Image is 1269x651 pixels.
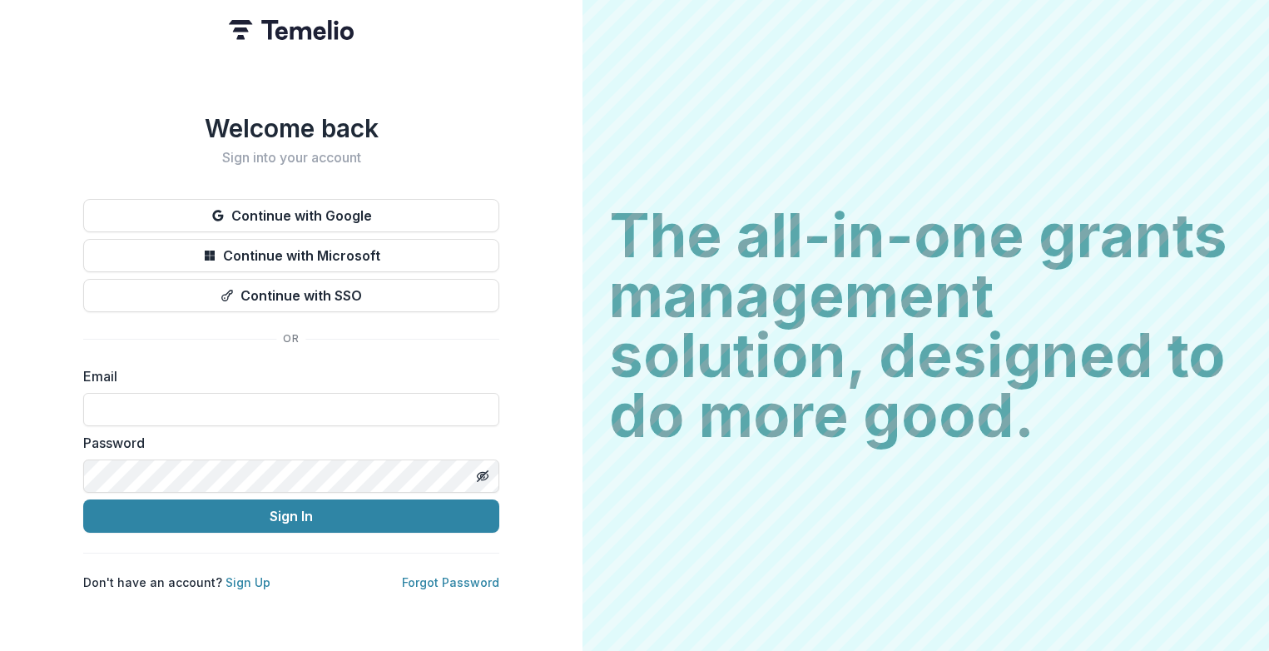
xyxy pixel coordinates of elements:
[83,433,489,453] label: Password
[83,113,499,143] h1: Welcome back
[83,499,499,533] button: Sign In
[83,239,499,272] button: Continue with Microsoft
[83,199,499,232] button: Continue with Google
[469,463,496,489] button: Toggle password visibility
[83,366,489,386] label: Email
[226,575,270,589] a: Sign Up
[83,150,499,166] h2: Sign into your account
[229,20,354,40] img: Temelio
[83,279,499,312] button: Continue with SSO
[83,574,270,591] p: Don't have an account?
[402,575,499,589] a: Forgot Password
